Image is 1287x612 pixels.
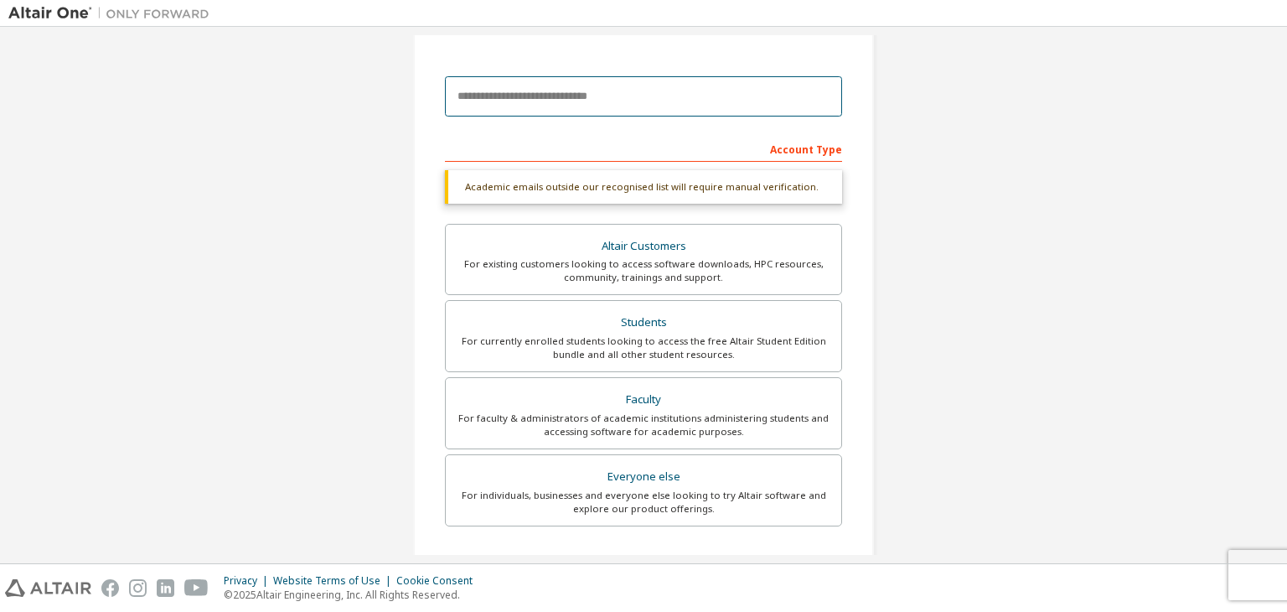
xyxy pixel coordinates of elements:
[184,579,209,597] img: youtube.svg
[445,135,842,162] div: Account Type
[456,235,831,258] div: Altair Customers
[456,388,831,412] div: Faculty
[456,311,831,335] div: Students
[101,579,119,597] img: facebook.svg
[224,574,273,588] div: Privacy
[456,465,831,489] div: Everyone else
[157,579,174,597] img: linkedin.svg
[396,574,483,588] div: Cookie Consent
[445,170,842,204] div: Academic emails outside our recognised list will require manual verification.
[456,335,831,361] div: For currently enrolled students looking to access the free Altair Student Edition bundle and all ...
[456,257,831,284] div: For existing customers looking to access software downloads, HPC resources, community, trainings ...
[5,579,91,597] img: altair_logo.svg
[445,552,842,578] div: Your Profile
[273,574,396,588] div: Website Terms of Use
[456,412,831,438] div: For faculty & administrators of academic institutions administering students and accessing softwa...
[224,588,483,602] p: © 2025 Altair Engineering, Inc. All Rights Reserved.
[8,5,218,22] img: Altair One
[129,579,147,597] img: instagram.svg
[456,489,831,516] div: For individuals, businesses and everyone else looking to try Altair software and explore our prod...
